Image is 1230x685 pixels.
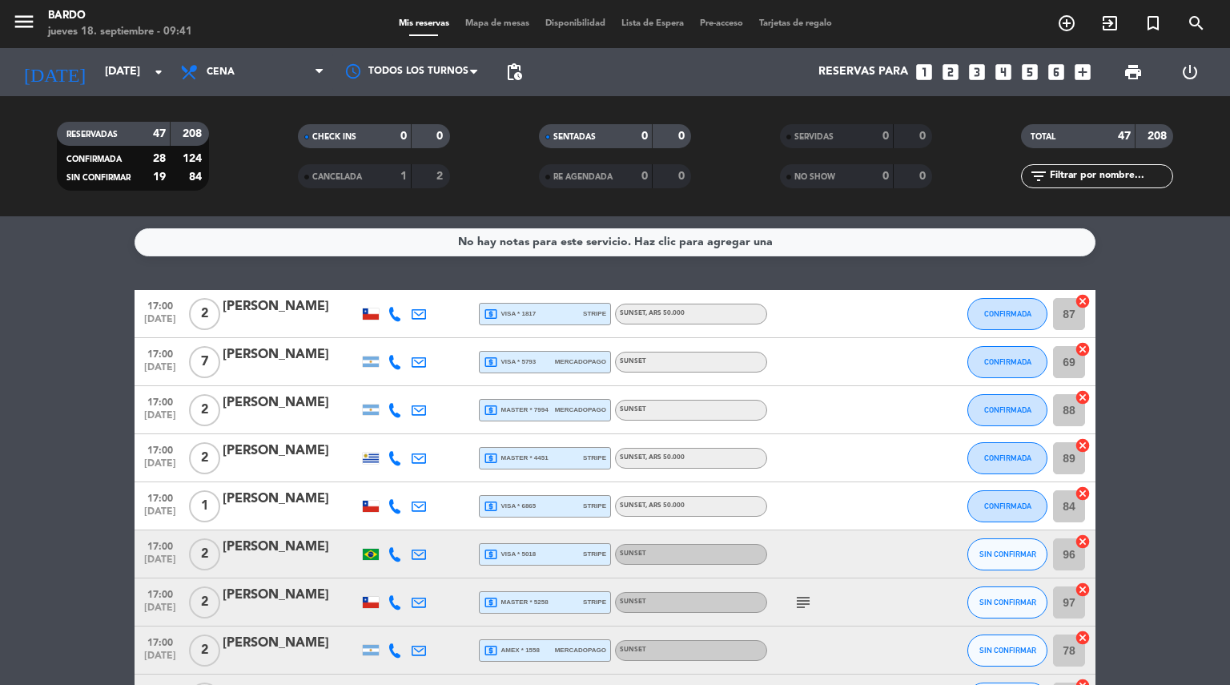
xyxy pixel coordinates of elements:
[620,647,646,653] span: Sunset
[620,310,685,316] span: Sunset
[1180,62,1200,82] i: power_settings_new
[940,62,961,83] i: looks_two
[979,598,1036,606] span: SIN CONFIRMAR
[1046,62,1067,83] i: looks_6
[583,549,606,559] span: stripe
[583,453,606,463] span: stripe
[66,155,122,163] span: CONFIRMADA
[189,442,220,474] span: 2
[484,307,536,321] span: visa * 1817
[153,128,166,139] strong: 47
[1144,14,1163,33] i: turned_in_not
[555,645,606,655] span: mercadopago
[48,8,192,24] div: Bardo
[149,62,168,82] i: arrow_drop_down
[1031,133,1055,141] span: TOTAL
[189,298,220,330] span: 2
[678,131,688,142] strong: 0
[967,442,1047,474] button: CONFIRMADA
[189,490,220,522] span: 1
[967,635,1047,667] button: SIN CONFIRMAR
[140,314,180,332] span: [DATE]
[457,19,537,28] span: Mapa de mesas
[1075,582,1091,598] i: cancel
[993,62,1014,83] i: looks_4
[312,173,362,181] span: CANCELADA
[1123,62,1143,82] span: print
[223,489,359,510] div: [PERSON_NAME]
[1187,14,1206,33] i: search
[967,298,1047,330] button: CONFIRMADA
[1118,131,1131,142] strong: 47
[1072,62,1093,83] i: add_box
[1048,167,1172,185] input: Filtrar por nombre...
[12,10,36,39] button: menu
[140,410,180,429] span: [DATE]
[979,550,1036,558] span: SIN CONFIRMAR
[645,502,685,509] span: , ARS 50.000
[583,597,606,607] span: stripe
[818,66,908,79] span: Reservas para
[484,499,498,514] i: local_atm
[645,454,685,461] span: , ARS 50.000
[66,174,131,182] span: SIN CONFIRMAR
[484,355,536,369] span: visa * 5793
[553,133,596,141] span: SENTADAS
[751,19,840,28] span: Tarjetas de regalo
[1019,62,1040,83] i: looks_5
[794,593,813,612] i: subject
[140,536,180,554] span: 17:00
[555,357,606,367] span: mercadopago
[1075,341,1091,357] i: cancel
[458,233,773,252] div: No hay notas para este servicio. Haz clic para agregar una
[189,394,220,426] span: 2
[1075,630,1091,646] i: cancel
[140,584,180,602] span: 17:00
[223,345,359,365] div: [PERSON_NAME]
[984,357,1031,366] span: CONFIRMADA
[436,131,446,142] strong: 0
[1075,437,1091,453] i: cancel
[914,62,935,83] i: looks_one
[967,538,1047,570] button: SIN CONFIRMAR
[620,406,646,413] span: Sunset
[140,488,180,506] span: 17:00
[620,358,646,365] span: Sunset
[984,405,1031,414] span: CONFIRMADA
[436,171,446,182] strong: 2
[140,651,180,669] span: [DATE]
[140,506,180,525] span: [DATE]
[1075,389,1091,405] i: cancel
[223,296,359,317] div: [PERSON_NAME]
[484,403,498,417] i: local_atm
[12,10,36,34] i: menu
[183,153,205,164] strong: 124
[140,602,180,621] span: [DATE]
[140,362,180,381] span: [DATE]
[223,441,359,461] div: [PERSON_NAME]
[979,646,1036,655] span: SIN CONFIRMAR
[66,131,118,139] span: RESERVADAS
[223,585,359,606] div: [PERSON_NAME]
[484,499,536,514] span: visa * 6865
[189,635,220,667] span: 2
[504,62,524,82] span: pending_actions
[1075,534,1091,550] i: cancel
[967,62,987,83] i: looks_3
[484,595,498,610] i: local_atm
[484,547,536,562] span: visa * 5018
[678,171,688,182] strong: 0
[1075,486,1091,502] i: cancel
[312,133,356,141] span: CHECK INS
[140,632,180,651] span: 17:00
[882,171,889,182] strong: 0
[189,586,220,619] span: 2
[1029,167,1048,186] i: filter_list
[189,346,220,378] span: 7
[12,54,97,90] i: [DATE]
[1075,293,1091,309] i: cancel
[919,171,929,182] strong: 0
[484,643,498,658] i: local_atm
[189,171,205,183] strong: 84
[484,355,498,369] i: local_atm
